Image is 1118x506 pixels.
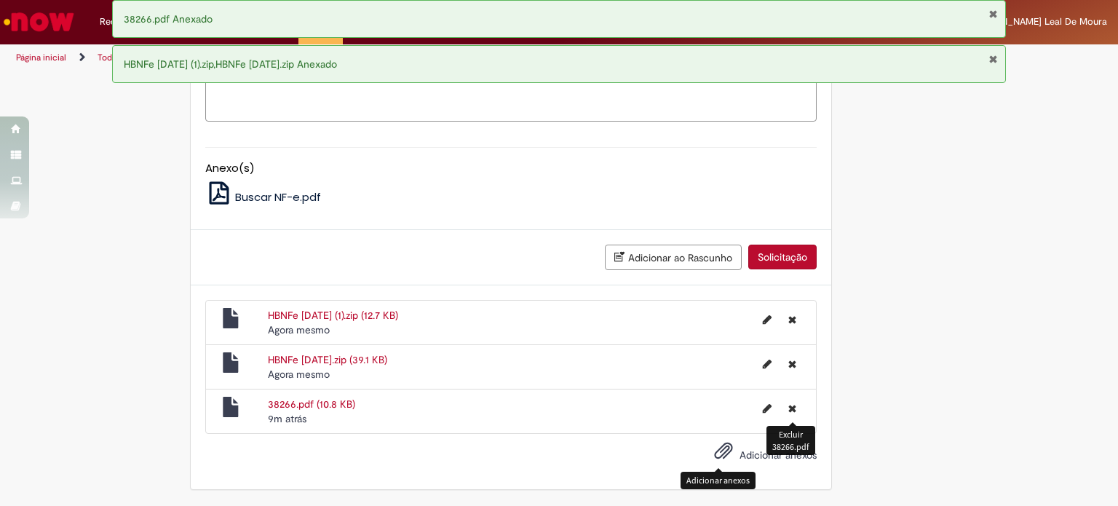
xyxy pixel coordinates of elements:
div: Excluir 38266.pdf [766,426,815,455]
button: Editar nome de arquivo HBNFe 2025-08-29.zip [754,352,780,376]
ul: Trilhas de página [11,44,734,71]
a: HBNFe [DATE] (1).zip (12.7 KB) [268,309,398,322]
a: Buscar NF-e.pdf [205,189,322,205]
div: Adicionar anexos [681,472,756,489]
span: Requisições [100,15,151,29]
time: 29/08/2025 14:06:52 [268,412,306,425]
button: Excluir HBNFe 2025-08-29 (1).zip [780,308,805,331]
span: Agora mesmo [268,368,330,381]
span: Agora mesmo [268,323,330,336]
span: HBNFe [DATE] (1).zip,HBNFe [DATE].zip Anexado [124,58,337,71]
button: Excluir 38266.pdf [780,397,805,420]
a: HBNFe [DATE].zip (39.1 KB) [268,353,387,366]
button: Solicitação [748,245,817,269]
a: 38266.pdf (10.8 KB) [268,398,355,411]
button: Editar nome de arquivo HBNFe 2025-08-29 (1).zip [754,308,780,331]
button: Fechar Notificação [988,53,998,65]
button: Adicionar anexos [710,438,737,471]
a: Todos os Catálogos [98,52,175,63]
button: Editar nome de arquivo 38266.pdf [754,397,780,420]
a: Página inicial [16,52,66,63]
button: Fechar Notificação [988,8,998,20]
img: ServiceNow [1,7,76,36]
h5: Anexo(s) [205,162,817,175]
span: 9m atrás [268,412,306,425]
span: [PERSON_NAME] Leal De Moura [968,15,1107,28]
button: Adicionar ao Rascunho [605,245,742,270]
span: 38266.pdf Anexado [124,12,213,25]
span: Buscar NF-e.pdf [235,189,321,205]
span: Adicionar anexos [740,448,817,462]
button: Excluir HBNFe 2025-08-29.zip [780,352,805,376]
time: 29/08/2025 14:15:36 [268,368,330,381]
time: 29/08/2025 14:15:36 [268,323,330,336]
